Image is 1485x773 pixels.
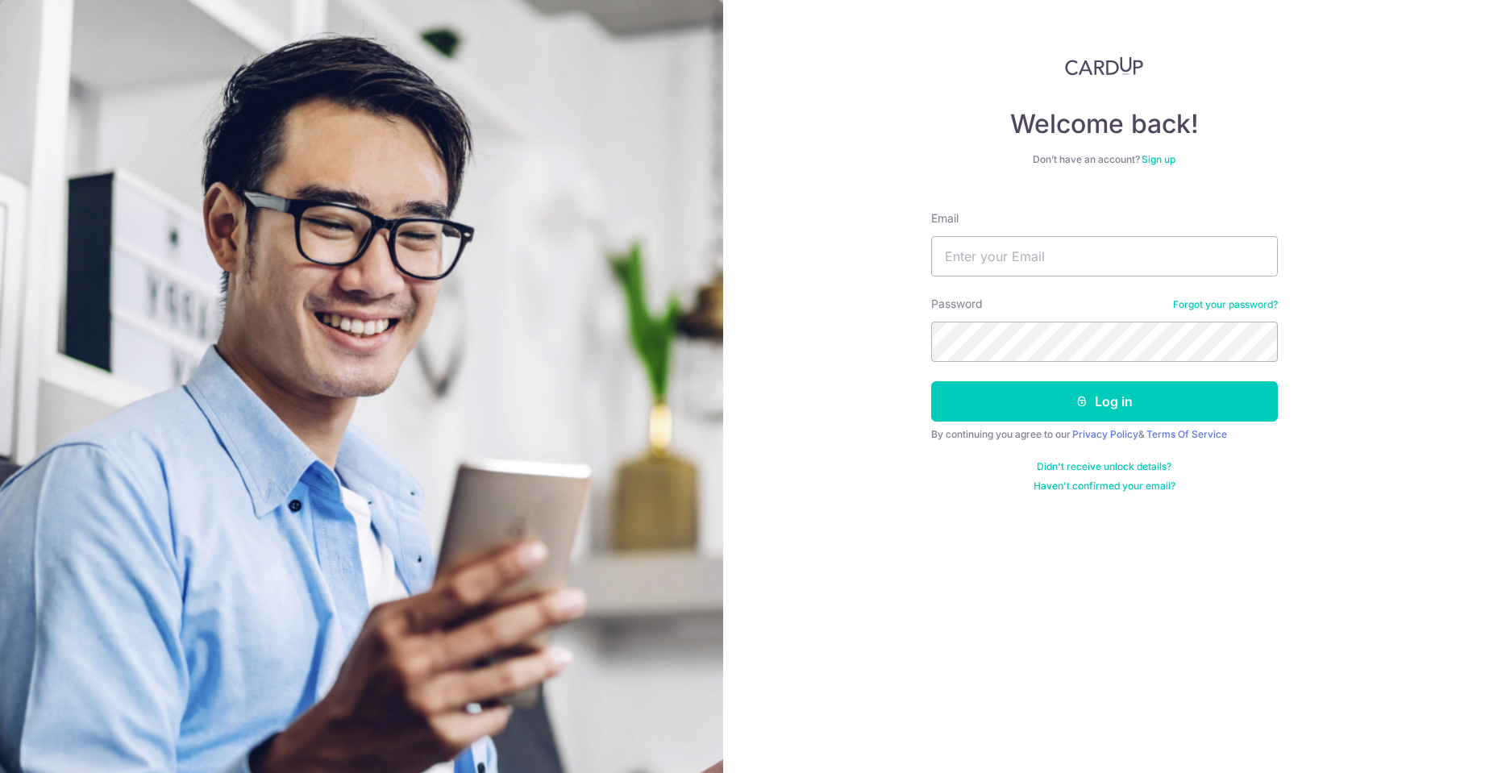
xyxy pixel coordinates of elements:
input: Enter your Email [931,236,1278,276]
button: Log in [931,381,1278,422]
label: Email [931,210,959,226]
a: Privacy Policy [1072,428,1138,440]
a: Sign up [1142,153,1175,165]
a: Haven't confirmed your email? [1034,480,1175,492]
div: Don’t have an account? [931,153,1278,166]
a: Terms Of Service [1146,428,1227,440]
a: Didn't receive unlock details? [1037,460,1171,473]
label: Password [931,296,983,312]
div: By continuing you agree to our & [931,428,1278,441]
h4: Welcome back! [931,108,1278,140]
img: CardUp Logo [1065,56,1144,76]
a: Forgot your password? [1173,298,1278,311]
